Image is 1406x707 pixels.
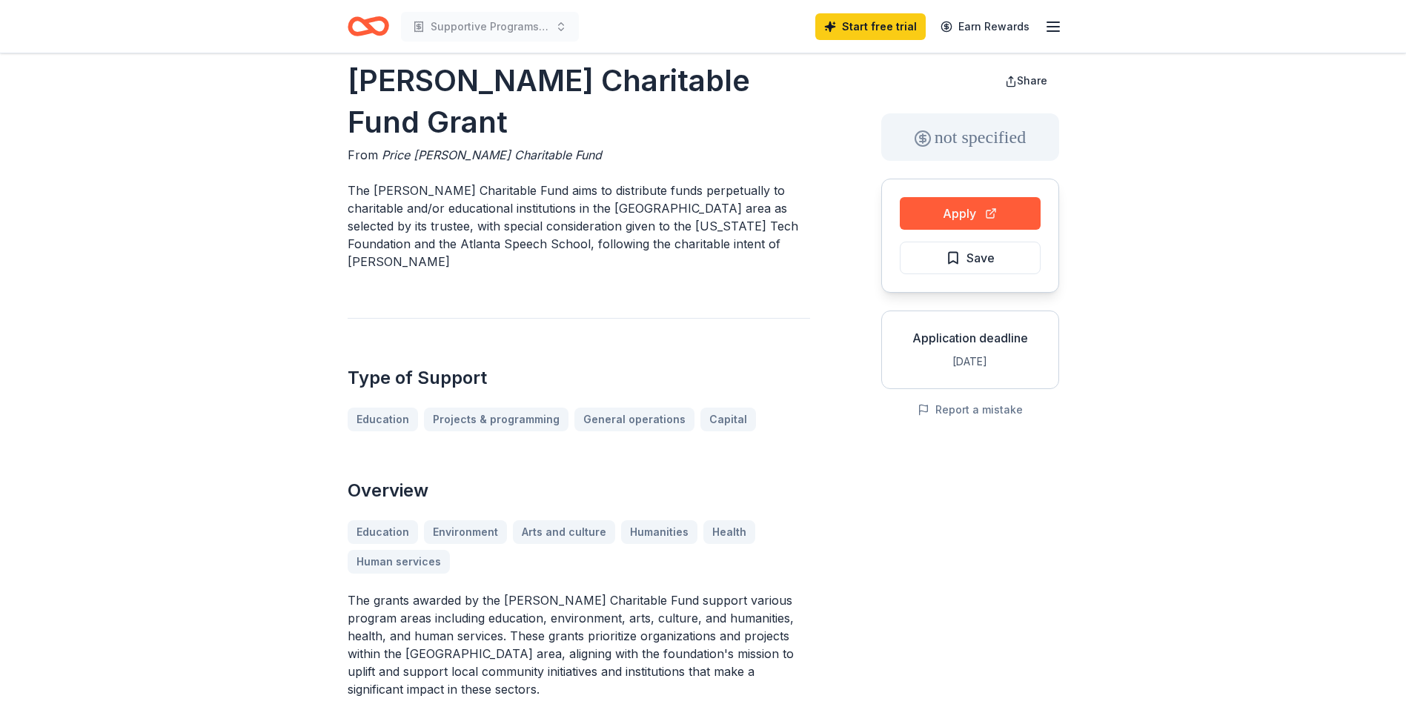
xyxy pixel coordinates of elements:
[382,147,602,162] span: Price [PERSON_NAME] Charitable Fund
[424,408,568,431] a: Projects & programming
[700,408,756,431] a: Capital
[966,248,995,268] span: Save
[348,9,389,44] a: Home
[348,591,810,698] p: The grants awarded by the [PERSON_NAME] Charitable Fund support various program areas including e...
[401,12,579,42] button: Supportive Programs & Services
[993,66,1059,96] button: Share
[348,146,810,164] div: From
[574,408,694,431] a: General operations
[894,329,1047,347] div: Application deadline
[918,401,1023,419] button: Report a mistake
[900,242,1041,274] button: Save
[348,479,810,502] h2: Overview
[431,18,549,36] span: Supportive Programs & Services
[348,408,418,431] a: Education
[881,113,1059,161] div: not specified
[894,353,1047,371] div: [DATE]
[348,182,810,270] p: The [PERSON_NAME] Charitable Fund aims to distribute funds perpetually to charitable and/or educa...
[348,366,810,390] h2: Type of Support
[1017,74,1047,87] span: Share
[900,197,1041,230] button: Apply
[932,13,1038,40] a: Earn Rewards
[348,60,810,143] h1: [PERSON_NAME] Charitable Fund Grant
[815,13,926,40] a: Start free trial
